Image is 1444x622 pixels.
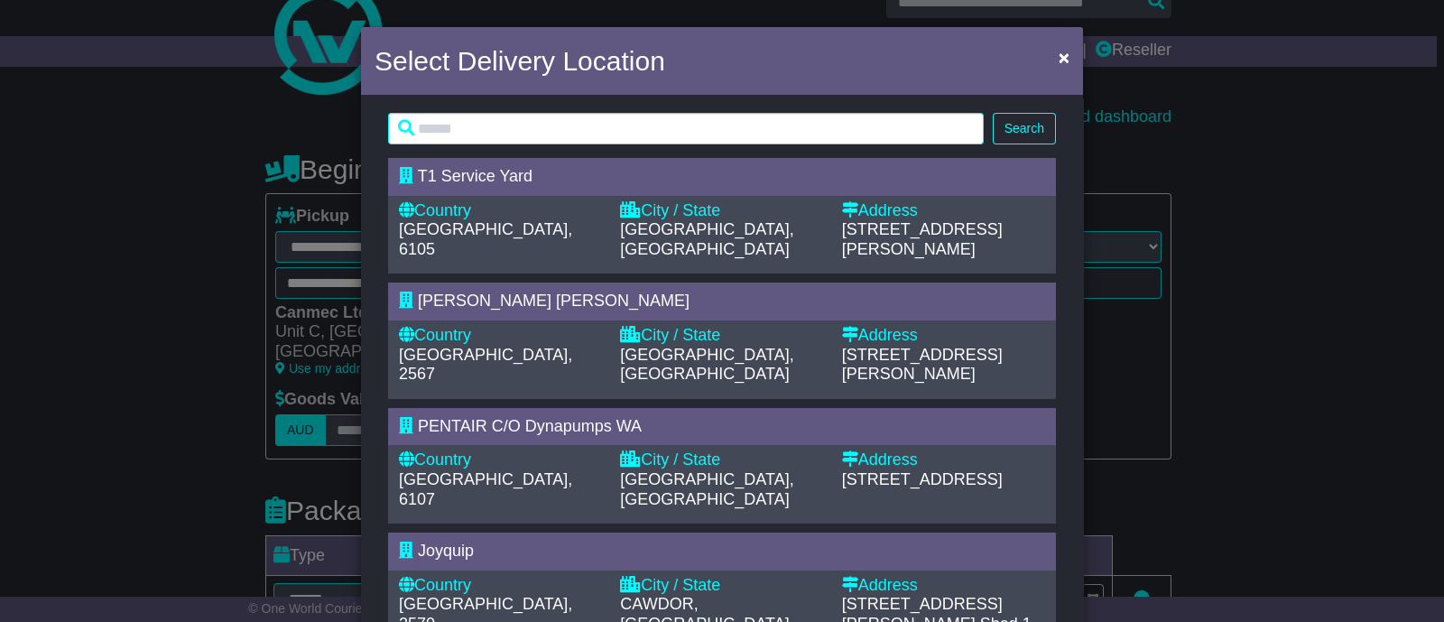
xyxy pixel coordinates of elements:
[842,470,1003,488] span: [STREET_ADDRESS]
[620,470,793,508] span: [GEOGRAPHIC_DATA], [GEOGRAPHIC_DATA]
[620,326,823,346] div: City / State
[399,576,602,596] div: Country
[1059,47,1069,68] span: ×
[418,417,642,435] span: PENTAIR C/O Dynapumps WA
[620,576,823,596] div: City / State
[842,201,1045,221] div: Address
[842,576,1045,596] div: Address
[399,470,572,508] span: [GEOGRAPHIC_DATA], 6107
[842,450,1045,470] div: Address
[842,326,1045,346] div: Address
[399,220,572,258] span: [GEOGRAPHIC_DATA], 6105
[418,542,474,560] span: Joyquip
[842,220,1003,258] span: [STREET_ADDRESS][PERSON_NAME]
[620,450,823,470] div: City / State
[993,113,1056,144] button: Search
[620,346,793,384] span: [GEOGRAPHIC_DATA], [GEOGRAPHIC_DATA]
[399,346,572,384] span: [GEOGRAPHIC_DATA], 2567
[418,167,532,185] span: T1 Service Yard
[399,201,602,221] div: Country
[1050,39,1078,76] button: Close
[399,450,602,470] div: Country
[418,292,690,310] span: [PERSON_NAME] [PERSON_NAME]
[842,346,1003,384] span: [STREET_ADDRESS][PERSON_NAME]
[620,220,793,258] span: [GEOGRAPHIC_DATA], [GEOGRAPHIC_DATA]
[399,326,602,346] div: Country
[375,41,665,81] h4: Select Delivery Location
[620,201,823,221] div: City / State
